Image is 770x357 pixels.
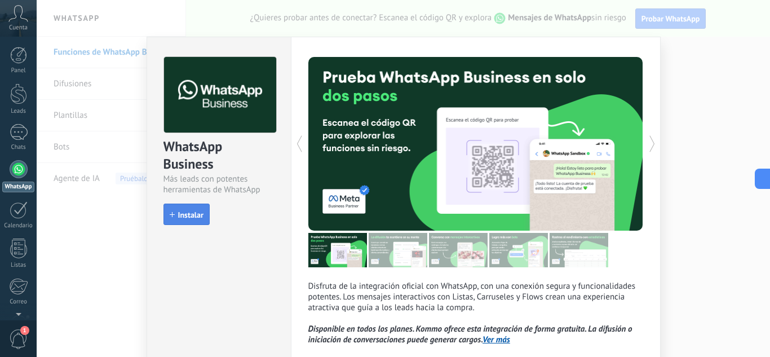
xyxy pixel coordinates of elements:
[2,108,35,115] div: Leads
[9,24,28,32] span: Cuenta
[483,334,510,345] a: Ver más
[2,262,35,269] div: Listas
[489,233,548,267] img: tour_image_62c9952fc9cf984da8d1d2aa2c453724.png
[308,281,643,345] p: Disfruta de la integración oficial con WhatsApp, con una conexión segura y funcionalidades potent...
[20,326,29,335] span: 1
[2,67,35,74] div: Panel
[308,233,367,267] img: tour_image_7a4924cebc22ed9e3259523e50fe4fd6.png
[178,211,203,219] span: Instalar
[308,324,632,345] i: Disponible en todos los planes. Kommo ofrece esta integración de forma gratuita. La difusión o in...
[163,138,275,174] div: WhatsApp Business
[2,182,34,192] div: WhatsApp
[163,204,210,225] button: Instalar
[163,174,275,195] div: Más leads con potentes herramientas de WhatsApp
[2,298,35,306] div: Correo
[429,233,488,267] img: tour_image_1009fe39f4f058b759f0df5a2b7f6f06.png
[550,233,608,267] img: tour_image_cc377002d0016b7ebaeb4dbe65cb2175.png
[2,222,35,230] div: Calendario
[2,144,35,151] div: Chats
[164,57,276,133] img: logo_main.png
[369,233,427,267] img: tour_image_cc27419dad425b0ae96c2716632553fa.png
